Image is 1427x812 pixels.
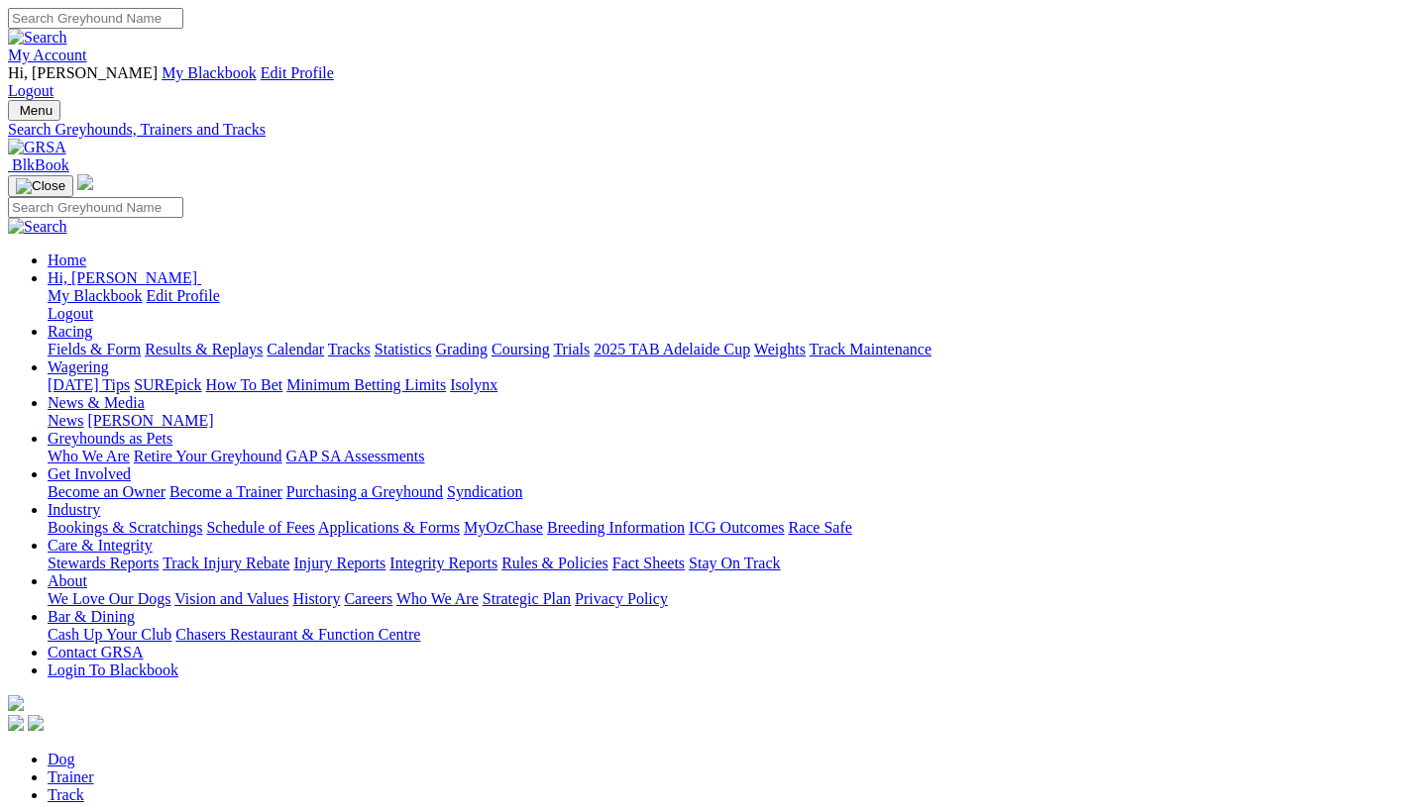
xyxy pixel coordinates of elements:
span: Hi, [PERSON_NAME] [8,64,158,81]
div: Greyhounds as Pets [48,448,1419,465]
img: logo-grsa-white.png [8,695,24,711]
div: Get Involved [48,483,1419,501]
a: Schedule of Fees [206,519,314,536]
a: Tracks [328,341,371,357]
a: Login To Blackbook [48,661,178,678]
a: Isolynx [450,376,497,393]
a: Stay On Track [689,555,780,571]
div: Industry [48,519,1419,537]
div: My Account [8,64,1419,100]
a: Chasers Restaurant & Function Centre [175,626,420,643]
a: How To Bet [206,376,283,393]
a: My Blackbook [162,64,257,81]
a: Fact Sheets [612,555,685,571]
a: Hi, [PERSON_NAME] [48,269,201,286]
span: Menu [20,103,53,118]
a: 2025 TAB Adelaide Cup [594,341,750,357]
a: MyOzChase [464,519,543,536]
a: Care & Integrity [48,537,153,554]
a: Get Involved [48,465,131,482]
a: Results & Replays [145,341,263,357]
a: Trials [553,341,590,357]
img: Search [8,218,67,236]
div: Racing [48,341,1419,358]
a: Weights [754,341,806,357]
a: Injury Reports [293,555,385,571]
a: Minimum Betting Limits [286,376,446,393]
img: Close [16,178,65,194]
a: Strategic Plan [483,590,571,607]
div: Bar & Dining [48,626,1419,644]
a: Who We Are [396,590,479,607]
a: Become a Trainer [169,483,282,500]
a: Track Injury Rebate [163,555,289,571]
img: GRSA [8,139,66,156]
a: Race Safe [788,519,851,536]
a: Logout [48,305,93,322]
a: Calendar [267,341,324,357]
div: Hi, [PERSON_NAME] [48,287,1419,323]
img: Search [8,29,67,47]
img: logo-grsa-white.png [77,174,93,190]
a: Cash Up Your Club [48,626,171,643]
a: Privacy Policy [575,590,668,607]
a: Wagering [48,358,109,375]
a: Logout [8,82,54,99]
a: Industry [48,501,100,518]
a: SUREpick [134,376,201,393]
a: News & Media [48,394,145,411]
a: Edit Profile [261,64,334,81]
a: ICG Outcomes [689,519,784,536]
a: Rules & Policies [501,555,608,571]
div: News & Media [48,412,1419,430]
a: Racing [48,323,92,340]
span: Hi, [PERSON_NAME] [48,269,197,286]
a: Home [48,252,86,268]
a: [PERSON_NAME] [87,412,213,429]
div: About [48,590,1419,608]
a: Statistics [375,341,432,357]
a: Vision and Values [174,590,288,607]
a: Bar & Dining [48,608,135,625]
div: Wagering [48,376,1419,394]
a: Track [48,786,84,803]
a: Grading [436,341,488,357]
a: GAP SA Assessments [286,448,425,464]
a: Who We Are [48,448,130,464]
a: My Blackbook [48,287,143,304]
button: Toggle navigation [8,100,60,121]
img: twitter.svg [28,715,44,731]
a: Retire Your Greyhound [134,448,282,464]
button: Toggle navigation [8,175,73,197]
a: Breeding Information [547,519,685,536]
a: Become an Owner [48,483,165,500]
a: Edit Profile [147,287,220,304]
input: Search [8,197,183,218]
a: Stewards Reports [48,555,159,571]
a: Dog [48,751,75,767]
a: My Account [8,47,87,63]
a: Search Greyhounds, Trainers and Tracks [8,121,1419,139]
a: News [48,412,83,429]
a: Careers [344,590,392,607]
div: Care & Integrity [48,555,1419,572]
a: Integrity Reports [389,555,497,571]
a: History [292,590,340,607]
a: Bookings & Scratchings [48,519,202,536]
a: [DATE] Tips [48,376,130,393]
span: BlkBook [12,156,69,173]
a: Syndication [447,483,522,500]
a: About [48,572,87,589]
a: We Love Our Dogs [48,590,170,607]
a: Track Maintenance [810,341,932,357]
a: Fields & Form [48,341,141,357]
a: Greyhounds as Pets [48,430,172,447]
a: Coursing [492,341,550,357]
a: Contact GRSA [48,644,143,660]
img: facebook.svg [8,715,24,731]
a: Applications & Forms [318,519,460,536]
a: Trainer [48,768,94,785]
a: BlkBook [8,156,69,173]
a: Purchasing a Greyhound [286,483,443,500]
